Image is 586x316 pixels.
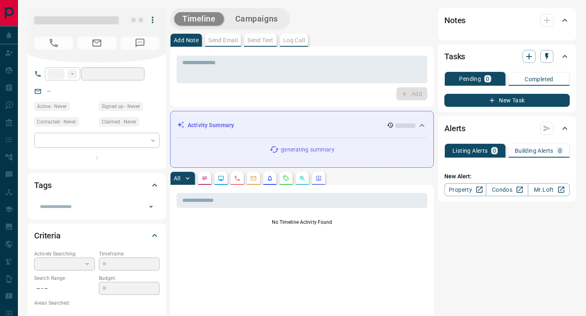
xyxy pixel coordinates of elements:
[525,76,553,82] p: Completed
[281,145,334,154] p: generating summary
[267,175,273,182] svg: Listing Alerts
[34,179,51,192] h2: Tags
[37,118,76,126] span: Contacted - Never
[444,94,570,107] button: New Task
[34,250,95,258] p: Actively Searching:
[77,37,116,50] span: No Email
[227,12,286,26] button: Campaigns
[102,118,136,126] span: Claimed - Never
[453,148,488,154] p: Listing Alerts
[99,250,160,258] p: Timeframe:
[459,76,481,82] p: Pending
[34,299,160,307] p: Areas Searched:
[493,148,496,154] p: 0
[188,121,234,130] p: Activity Summary
[34,226,160,245] div: Criteria
[444,122,466,135] h2: Alerts
[99,275,160,282] p: Budget:
[444,183,486,196] a: Property
[47,88,50,94] a: --
[444,50,465,63] h2: Tasks
[444,14,466,27] h2: Notes
[34,282,95,295] p: -- - --
[299,175,306,182] svg: Opportunities
[283,175,289,182] svg: Requests
[486,76,489,82] p: 0
[315,175,322,182] svg: Agent Actions
[37,102,67,110] span: Active - Never
[120,37,160,50] span: No Number
[177,118,427,133] div: Activity Summary
[174,12,224,26] button: Timeline
[174,175,180,181] p: All
[102,102,140,110] span: Signed up - Never
[515,148,553,154] p: Building Alerts
[34,37,73,50] span: No Number
[444,47,570,66] div: Tasks
[250,175,257,182] svg: Emails
[558,148,562,154] p: 0
[444,11,570,30] div: Notes
[218,175,224,182] svg: Lead Browsing Activity
[34,275,95,282] p: Search Range:
[34,175,160,195] div: Tags
[201,175,208,182] svg: Notes
[486,183,528,196] a: Condos
[444,172,570,181] p: New Alert:
[177,219,427,226] p: No Timeline Activity Found
[234,175,241,182] svg: Calls
[145,201,157,212] button: Open
[528,183,570,196] a: Mr.Loft
[34,229,61,242] h2: Criteria
[444,119,570,138] div: Alerts
[174,37,199,43] p: Add Note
